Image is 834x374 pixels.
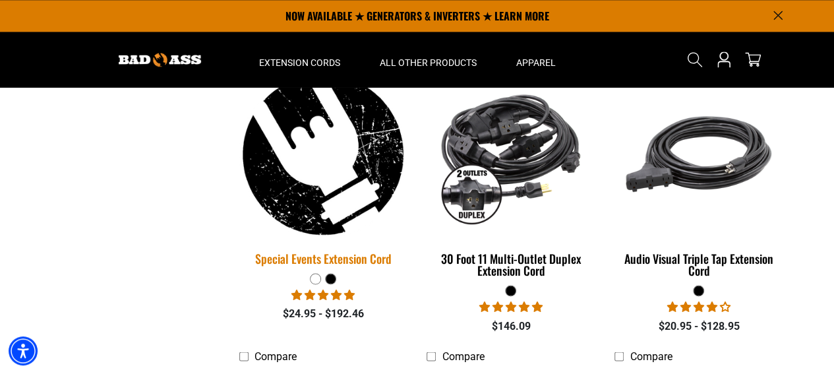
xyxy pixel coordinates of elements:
[259,57,340,69] span: Extension Cords
[119,53,201,67] img: Bad Ass Extension Cords
[630,350,672,362] span: Compare
[616,78,782,230] img: black
[667,301,730,313] span: 3.75 stars
[713,32,734,87] a: Open this option
[516,57,556,69] span: Apparel
[231,70,415,239] img: black
[291,289,355,301] span: 5.00 stars
[427,253,595,276] div: 30 Foot 11 Multi-Outlet Duplex Extension Cord
[496,32,576,87] summary: Apparel
[427,318,595,334] div: $146.09
[380,57,477,69] span: All Other Products
[614,253,783,276] div: Audio Visual Triple Tap Extension Cord
[442,350,484,362] span: Compare
[614,72,783,284] a: black Audio Visual Triple Tap Extension Cord
[684,49,705,70] summary: Search
[239,306,407,322] div: $24.95 - $192.46
[239,253,407,265] div: Special Events Extension Cord
[239,32,360,87] summary: Extension Cords
[614,318,783,334] div: $20.95 - $128.95
[479,301,543,313] span: 5.00 stars
[742,51,763,67] a: cart
[428,78,594,230] img: black
[427,72,595,284] a: black 30 Foot 11 Multi-Outlet Duplex Extension Cord
[360,32,496,87] summary: All Other Products
[9,336,38,365] div: Accessibility Menu
[239,72,407,272] a: black Special Events Extension Cord
[254,350,297,362] span: Compare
